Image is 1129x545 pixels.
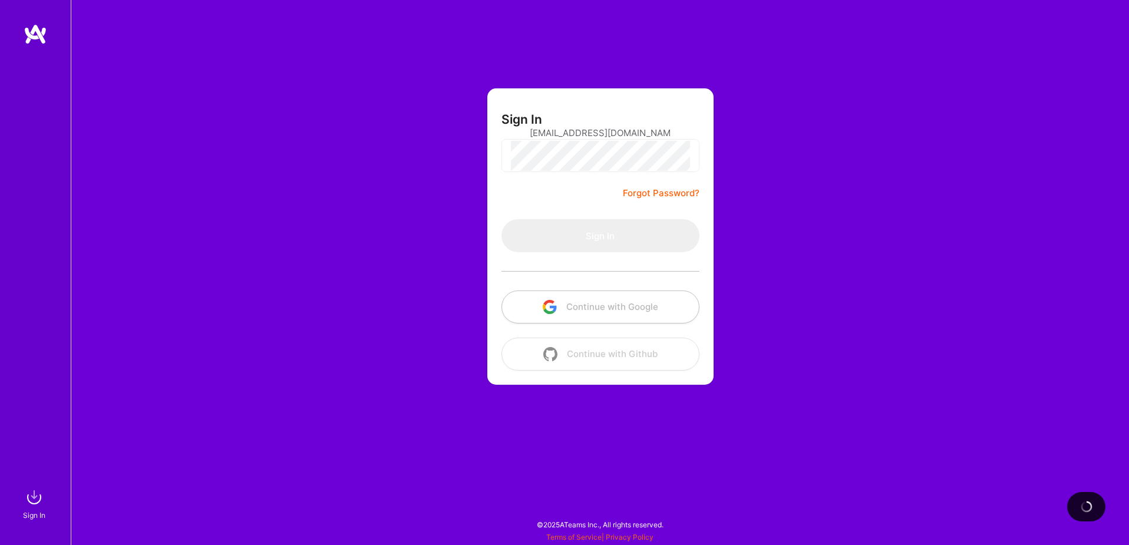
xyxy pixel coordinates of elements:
[530,118,671,148] input: Email...
[501,338,699,371] button: Continue with Github
[25,485,46,521] a: sign inSign In
[501,290,699,323] button: Continue with Google
[71,510,1129,539] div: © 2025 ATeams Inc., All rights reserved.
[543,347,557,361] img: icon
[501,112,542,127] h3: Sign In
[606,533,653,541] a: Privacy Policy
[23,509,45,521] div: Sign In
[1078,498,1095,515] img: loading
[546,533,602,541] a: Terms of Service
[543,300,557,314] img: icon
[501,219,699,252] button: Sign In
[623,186,699,200] a: Forgot Password?
[24,24,47,45] img: logo
[546,533,653,541] span: |
[22,485,46,509] img: sign in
